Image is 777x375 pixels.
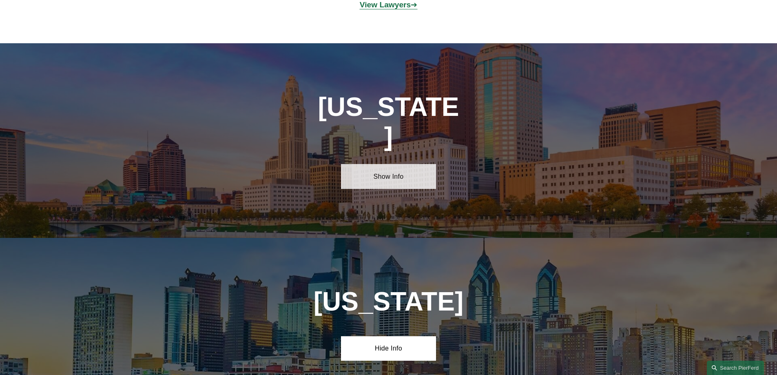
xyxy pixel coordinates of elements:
a: Show Info [341,164,436,189]
a: Search this site [707,361,764,375]
h1: [US_STATE] [317,92,460,152]
a: Hide Info [341,336,436,361]
span: ➔ [360,0,418,9]
a: View Lawyers➔ [360,0,418,9]
strong: View Lawyers [360,0,411,9]
h1: [US_STATE] [270,287,507,317]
